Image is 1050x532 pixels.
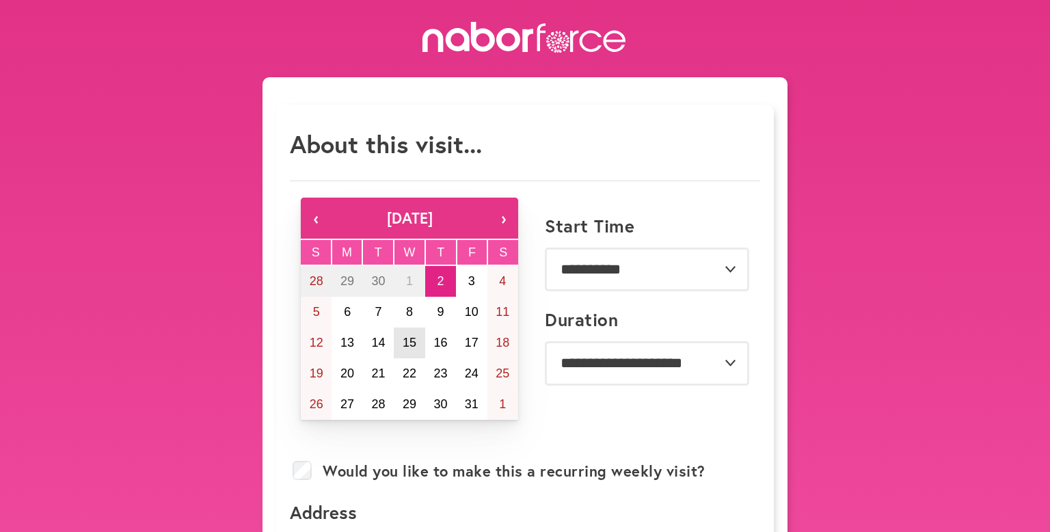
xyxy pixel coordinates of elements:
button: October 24, 2025 [456,358,487,389]
button: September 28, 2025 [301,266,332,297]
abbr: October 31, 2025 [465,397,479,411]
abbr: October 5, 2025 [313,305,320,319]
abbr: October 7, 2025 [375,305,382,319]
abbr: October 18, 2025 [496,336,509,349]
button: October 19, 2025 [301,358,332,389]
abbr: October 10, 2025 [465,305,479,319]
abbr: Friday [468,245,476,259]
abbr: Monday [342,245,352,259]
button: ‹ [301,198,331,239]
h1: About this visit... [290,129,482,159]
button: October 8, 2025 [394,297,425,328]
abbr: Sunday [312,245,320,259]
button: October 25, 2025 [487,358,518,389]
button: [DATE] [331,198,488,239]
button: October 12, 2025 [301,328,332,358]
button: October 11, 2025 [487,297,518,328]
abbr: October 30, 2025 [433,397,447,411]
abbr: Tuesday [375,245,382,259]
button: October 6, 2025 [332,297,362,328]
button: October 29, 2025 [394,389,425,420]
label: Start Time [545,215,634,237]
button: October 14, 2025 [363,328,394,358]
button: October 27, 2025 [332,389,362,420]
abbr: October 20, 2025 [340,367,354,380]
abbr: Wednesday [404,245,416,259]
button: October 23, 2025 [425,358,456,389]
abbr: October 24, 2025 [465,367,479,380]
abbr: October 19, 2025 [310,367,323,380]
button: November 1, 2025 [487,389,518,420]
abbr: October 13, 2025 [340,336,354,349]
button: October 15, 2025 [394,328,425,358]
abbr: October 12, 2025 [310,336,323,349]
abbr: October 3, 2025 [468,274,475,288]
button: October 7, 2025 [363,297,394,328]
abbr: October 22, 2025 [403,367,416,380]
button: October 5, 2025 [301,297,332,328]
abbr: September 29, 2025 [340,274,354,288]
button: October 22, 2025 [394,358,425,389]
abbr: October 26, 2025 [310,397,323,411]
button: October 16, 2025 [425,328,456,358]
button: › [488,198,518,239]
button: October 10, 2025 [456,297,487,328]
button: October 4, 2025 [487,266,518,297]
abbr: October 21, 2025 [372,367,386,380]
button: September 30, 2025 [363,266,394,297]
abbr: October 28, 2025 [372,397,386,411]
abbr: October 14, 2025 [372,336,386,349]
button: October 20, 2025 [332,358,362,389]
button: October 28, 2025 [363,389,394,420]
abbr: September 28, 2025 [310,274,323,288]
button: October 30, 2025 [425,389,456,420]
button: October 9, 2025 [425,297,456,328]
abbr: October 9, 2025 [437,305,444,319]
button: October 17, 2025 [456,328,487,358]
abbr: Saturday [499,245,507,259]
abbr: October 1, 2025 [406,274,413,288]
abbr: October 29, 2025 [403,397,416,411]
abbr: October 16, 2025 [433,336,447,349]
label: Would you like to make this a recurring weekly visit? [323,462,705,480]
abbr: October 23, 2025 [433,367,447,380]
button: October 1, 2025 [394,266,425,297]
button: October 13, 2025 [332,328,362,358]
abbr: October 4, 2025 [499,274,506,288]
abbr: Thursday [437,245,444,259]
abbr: October 2, 2025 [437,274,444,288]
button: September 29, 2025 [332,266,362,297]
abbr: October 6, 2025 [344,305,351,319]
abbr: October 15, 2025 [403,336,416,349]
button: October 3, 2025 [456,266,487,297]
abbr: October 11, 2025 [496,305,509,319]
abbr: October 25, 2025 [496,367,509,380]
abbr: October 17, 2025 [465,336,479,349]
label: Duration [545,309,618,330]
abbr: October 8, 2025 [406,305,413,319]
button: October 2, 2025 [425,266,456,297]
abbr: November 1, 2025 [499,397,506,411]
abbr: September 30, 2025 [372,274,386,288]
button: October 26, 2025 [301,389,332,420]
button: October 21, 2025 [363,358,394,389]
abbr: October 27, 2025 [340,397,354,411]
button: October 31, 2025 [456,389,487,420]
button: October 18, 2025 [487,328,518,358]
